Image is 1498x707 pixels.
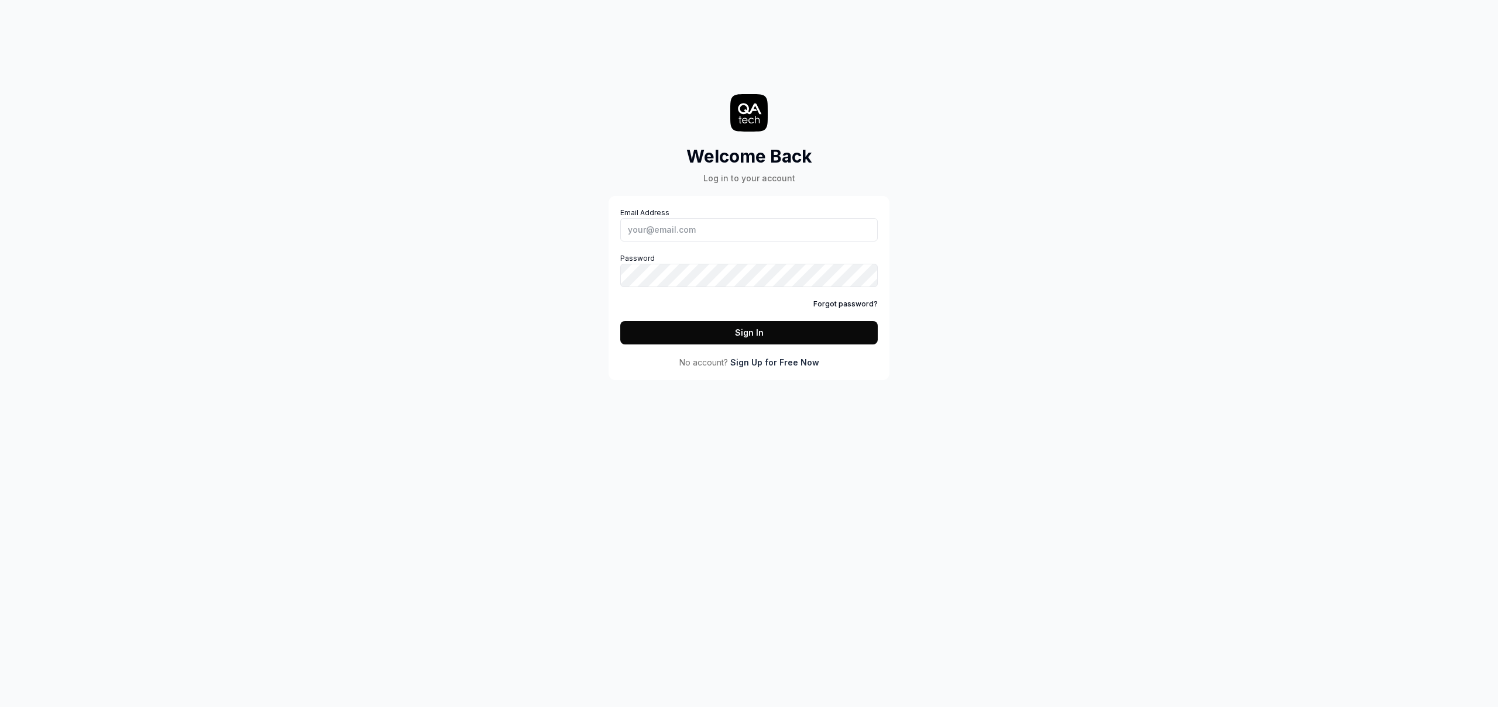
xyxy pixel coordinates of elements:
[620,253,878,287] label: Password
[813,299,878,309] a: Forgot password?
[679,356,728,368] span: No account?
[686,172,812,184] div: Log in to your account
[620,321,878,344] button: Sign In
[686,143,812,170] h2: Welcome Back
[620,208,878,242] label: Email Address
[730,356,819,368] a: Sign Up for Free Now
[620,218,878,242] input: Email Address
[620,264,878,287] input: Password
